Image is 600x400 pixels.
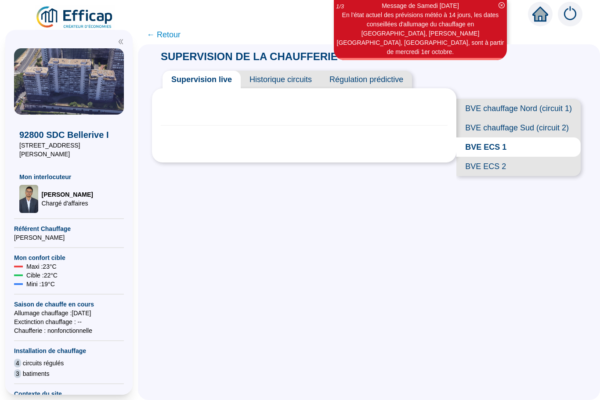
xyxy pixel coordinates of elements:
span: Chaufferie : non fonctionnelle [14,326,124,335]
img: efficap energie logo [35,5,115,30]
span: Saison de chauffe en cours [14,300,124,309]
span: Cible : 22 °C [26,271,58,280]
div: En l'état actuel des prévisions météo à 14 jours, les dates conseillées d'allumage du chauffage e... [335,11,506,57]
img: alerts [558,2,582,26]
span: 92800 SDC Bellerive I [19,129,119,141]
span: home [532,6,548,22]
span: SUPERVISION DE LA CHAUFFERIE [152,50,347,62]
i: 1 / 3 [336,3,344,10]
span: Exctinction chauffage : -- [14,317,124,326]
span: Référent Chauffage [14,224,124,233]
span: Régulation prédictive [321,71,412,88]
span: circuits régulés [23,359,64,368]
span: BVE ECS 2 [456,157,581,176]
img: Chargé d'affaires [19,185,38,213]
span: Contexte du site [14,389,124,398]
span: [PERSON_NAME] [14,233,124,242]
span: BVE ECS 1 [456,137,581,157]
span: [PERSON_NAME] [42,190,93,199]
span: batiments [23,369,50,378]
span: close-circle [499,2,505,8]
span: Chargé d'affaires [42,199,93,208]
span: Allumage chauffage : [DATE] [14,309,124,317]
span: BVE chauffage Sud (circuit 2) [456,118,581,137]
span: Installation de chauffage [14,346,124,355]
span: Mon confort cible [14,253,124,262]
span: BVE chauffage Nord (circuit 1) [456,99,581,118]
span: Historique circuits [241,71,321,88]
span: Maxi : 23 °C [26,262,57,271]
span: Mon interlocuteur [19,173,119,181]
span: ← Retour [147,29,181,41]
div: Message de Samedi [DATE] [335,1,506,11]
span: [STREET_ADDRESS][PERSON_NAME] [19,141,119,159]
span: 4 [14,359,21,368]
span: 3 [14,369,21,378]
span: Mini : 19 °C [26,280,55,288]
span: double-left [118,39,124,45]
span: Supervision live [163,71,241,88]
